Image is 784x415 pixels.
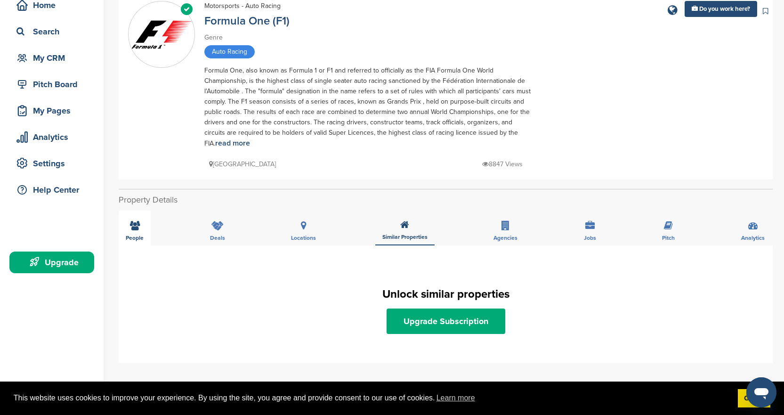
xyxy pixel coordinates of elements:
a: Search [9,21,94,42]
a: Pitch Board [9,73,94,95]
div: Analytics [14,129,94,146]
div: Settings [14,155,94,172]
span: Locations [291,235,316,241]
div: My CRM [14,49,94,66]
div: Search [14,23,94,40]
h2: Property Details [119,194,773,206]
span: Auto Racing [204,45,255,58]
div: Genre [204,33,534,43]
iframe: Button to launch messaging window [746,377,776,407]
div: Formula One, also known as Formula 1 or F1 and referred to officially as the FIA Formula One Worl... [204,65,534,149]
div: Upgrade [14,254,94,271]
a: Upgrade Subscription [387,309,505,334]
span: People [126,235,144,241]
a: Analytics [9,126,94,148]
span: Similar Properties [382,234,428,240]
a: dismiss cookie message [738,389,770,408]
h1: Unlock similar properties [133,286,759,303]
a: Upgrade [9,252,94,273]
a: Formula One (F1) [204,14,290,28]
a: Help Center [9,179,94,201]
span: Analytics [741,235,765,241]
p: [GEOGRAPHIC_DATA] [209,158,276,170]
a: learn more about cookies [435,391,477,405]
span: Do you work here? [699,5,750,13]
p: 8847 Views [482,158,523,170]
span: Deals [210,235,225,241]
div: My Pages [14,102,94,119]
a: My CRM [9,47,94,69]
span: Agencies [493,235,517,241]
div: Help Center [14,181,94,198]
span: Pitch [662,235,675,241]
div: Motorsports - Auto Racing [204,1,281,11]
span: Jobs [584,235,596,241]
div: Pitch Board [14,76,94,93]
a: Settings [9,153,94,174]
a: My Pages [9,100,94,122]
span: This website uses cookies to improve your experience. By using the site, you agree and provide co... [14,391,730,405]
a: Do you work here? [685,1,757,17]
img: Sponsorpitch & Formula One (F1) [129,18,194,51]
a: read more [215,138,250,148]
